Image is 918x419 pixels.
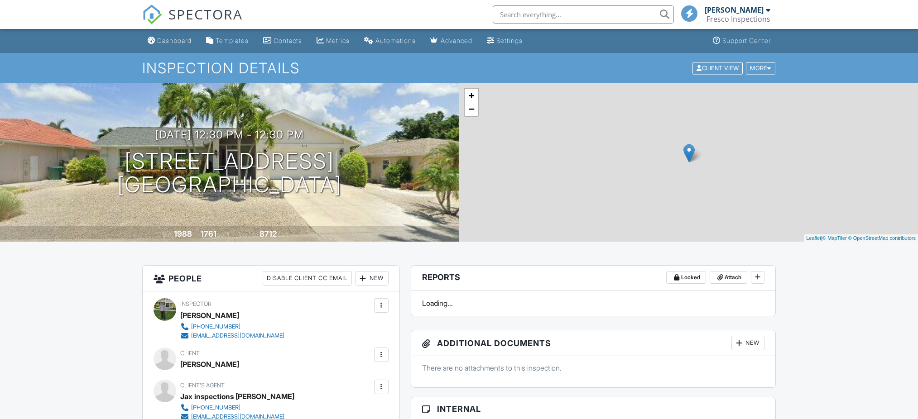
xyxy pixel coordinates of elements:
div: Support Center [722,37,771,44]
div: 8712 [260,229,277,238]
a: Metrics [313,33,353,49]
div: New [356,271,389,286]
div: Fresco Inspections [707,14,770,24]
span: sq. ft. [218,231,231,238]
a: SPECTORA [142,12,243,31]
span: Client [180,350,200,357]
div: Advanced [441,37,472,44]
span: Lot Size [239,231,258,238]
a: Dashboard [144,33,195,49]
span: Client's Agent [180,382,225,389]
div: Settings [496,37,523,44]
h3: [DATE] 12:30 pm - 12:30 pm [155,129,304,141]
div: 1988 [174,229,192,238]
input: Search everything... [493,5,674,24]
div: | [804,234,918,242]
div: [PHONE_NUMBER] [191,404,240,411]
div: Client View [692,62,743,74]
h1: [STREET_ADDRESS] [GEOGRAPHIC_DATA] [117,149,342,197]
div: [PHONE_NUMBER] [191,323,240,330]
span: sq.ft. [278,231,289,238]
div: [PERSON_NAME] [705,5,764,14]
div: Metrics [326,37,350,44]
span: Inspector [180,300,211,307]
a: Support Center [709,33,774,49]
a: © MapTiler [822,235,847,241]
h3: People [143,266,399,291]
div: More [746,62,775,74]
div: [PERSON_NAME] [180,357,239,371]
img: The Best Home Inspection Software - Spectora [142,5,162,24]
a: Zoom in [465,89,478,102]
a: Templates [202,33,252,49]
a: Leaflet [806,235,821,241]
span: SPECTORA [168,5,243,24]
a: Automations (Basic) [360,33,419,49]
a: Contacts [260,33,306,49]
a: Jax inspections [PERSON_NAME] [180,390,294,403]
a: [PHONE_NUMBER] [180,322,284,331]
h3: Additional Documents [411,330,776,356]
a: Client View [692,64,745,71]
div: Templates [216,37,249,44]
a: © OpenStreetMap contributors [848,235,916,241]
a: Advanced [427,33,476,49]
div: Automations [375,37,416,44]
a: Settings [483,33,526,49]
div: Contacts [274,37,302,44]
a: [PHONE_NUMBER] [180,403,287,412]
div: [EMAIL_ADDRESS][DOMAIN_NAME] [191,332,284,339]
div: 1761 [201,229,216,238]
span: Built [163,231,173,238]
p: There are no attachments to this inspection. [422,363,765,373]
a: Zoom out [465,102,478,116]
div: Dashboard [157,37,192,44]
div: New [731,336,764,350]
div: Disable Client CC Email [263,271,352,286]
a: [EMAIL_ADDRESS][DOMAIN_NAME] [180,331,284,340]
h1: Inspection Details [142,60,776,76]
div: [PERSON_NAME] [180,309,239,322]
